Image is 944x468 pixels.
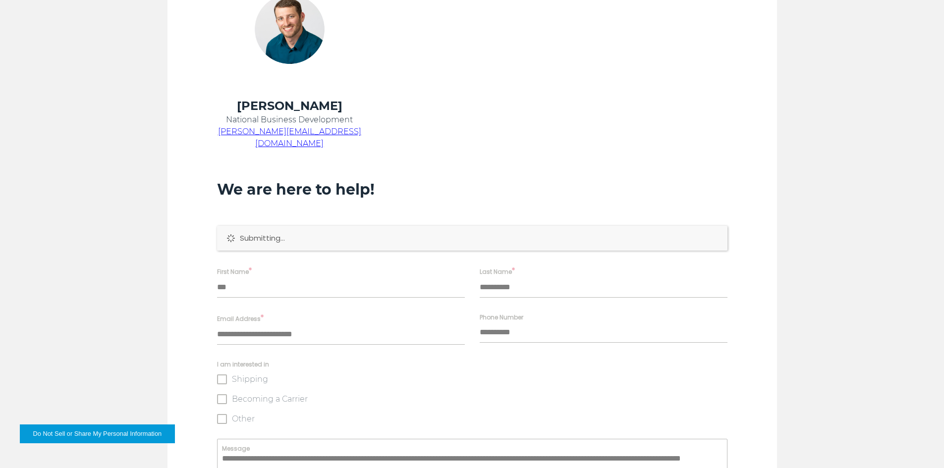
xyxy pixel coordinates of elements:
h4: [PERSON_NAME] [217,98,362,114]
button: Do Not Sell or Share My Personal Information [20,424,175,443]
p: National Business Development [217,114,362,126]
h3: We are here to help! [217,180,727,199]
a: [PERSON_NAME][EMAIL_ADDRESS][DOMAIN_NAME] [218,127,361,148]
p: Submitting... [240,233,718,243]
